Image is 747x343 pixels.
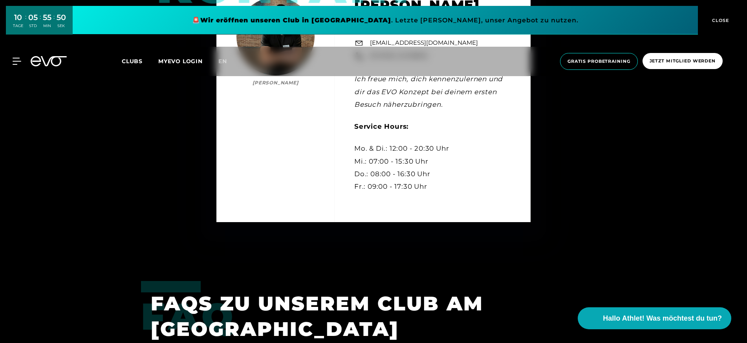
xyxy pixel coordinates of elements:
[122,58,143,65] span: Clubs
[57,23,66,29] div: SEK
[28,12,38,23] div: 05
[57,12,66,23] div: 50
[568,58,630,65] span: Gratis Probetraining
[53,13,55,33] div: :
[151,291,586,342] h1: FAQS ZU UNSEREM CLUB AM [GEOGRAPHIC_DATA]
[640,53,725,70] a: Jetzt Mitglied werden
[43,23,51,29] div: MIN
[558,53,640,70] a: Gratis Probetraining
[40,13,41,33] div: :
[603,313,722,324] span: Hallo Athlet! Was möchtest du tun?
[158,58,203,65] a: MYEVO LOGIN
[650,58,716,64] span: Jetzt Mitglied werden
[13,23,23,29] div: TAGE
[28,23,38,29] div: STD
[698,6,741,35] button: CLOSE
[43,12,51,23] div: 55
[578,307,731,329] button: Hallo Athlet! Was möchtest du tun?
[13,12,23,23] div: 10
[710,17,729,24] span: CLOSE
[25,13,26,33] div: :
[218,57,236,66] a: en
[218,58,227,65] span: en
[122,57,158,65] a: Clubs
